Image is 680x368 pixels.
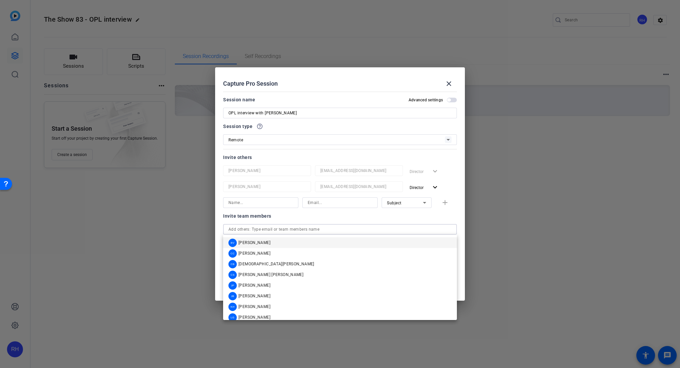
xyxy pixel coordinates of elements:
[228,313,237,322] div: LG
[223,96,255,104] div: Session name
[228,183,306,191] input: Name...
[228,167,306,175] input: Name...
[228,292,237,300] div: JB
[223,153,457,161] div: Invite others
[320,167,398,175] input: Email...
[256,123,263,130] mat-icon: help_outline
[238,272,303,277] span: [PERSON_NAME] [PERSON_NAME]
[228,199,293,207] input: Name...
[223,76,457,92] div: Capture Pro Session
[308,199,372,207] input: Email...
[223,122,252,130] span: Session type
[445,80,453,88] mat-icon: close
[238,240,270,245] span: [PERSON_NAME]
[228,281,237,290] div: JP
[228,109,452,117] input: Enter Session Name
[228,225,452,233] input: Add others: Type email or team members name
[238,315,270,320] span: [PERSON_NAME]
[228,239,237,247] div: BV
[228,138,243,142] span: Remote
[387,201,402,205] span: Subject
[431,183,439,192] mat-icon: expand_more
[320,183,398,191] input: Email...
[228,249,237,258] div: CC
[410,185,424,190] span: Director
[407,181,442,193] button: Director
[238,283,270,288] span: [PERSON_NAME]
[409,97,443,103] h2: Advanced settings
[228,303,237,311] div: KH
[228,271,237,279] div: CS
[238,261,314,267] span: [DEMOGRAPHIC_DATA][PERSON_NAME]
[228,260,237,268] div: CB
[223,212,457,220] div: Invite team members
[238,293,270,299] span: [PERSON_NAME]
[238,251,270,256] span: [PERSON_NAME]
[238,304,270,309] span: [PERSON_NAME]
